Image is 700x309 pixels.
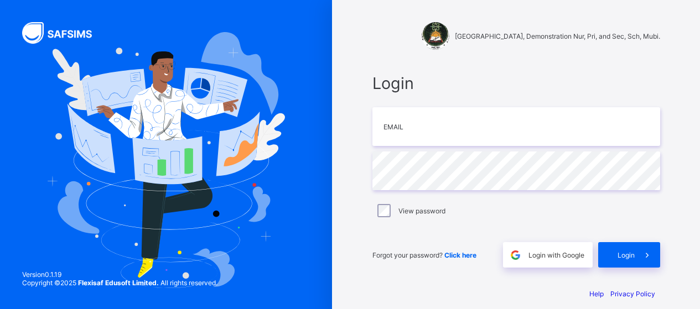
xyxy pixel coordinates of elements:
a: Click here [444,251,476,259]
a: Help [589,290,604,298]
img: SAFSIMS Logo [22,22,105,44]
span: Login [618,251,635,259]
a: Privacy Policy [610,290,655,298]
label: View password [398,207,445,215]
span: Forgot your password? [372,251,476,259]
span: Version 0.1.19 [22,270,217,279]
span: Login [372,74,660,93]
img: Hero Image [47,32,286,288]
strong: Flexisaf Edusoft Limited. [78,279,159,287]
span: Copyright © 2025 All rights reserved. [22,279,217,287]
span: [GEOGRAPHIC_DATA], Demonstration Nur, Pri, and Sec, Sch, Mubi. [455,32,660,40]
span: Login with Google [528,251,584,259]
img: google.396cfc9801f0270233282035f929180a.svg [509,249,522,261]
